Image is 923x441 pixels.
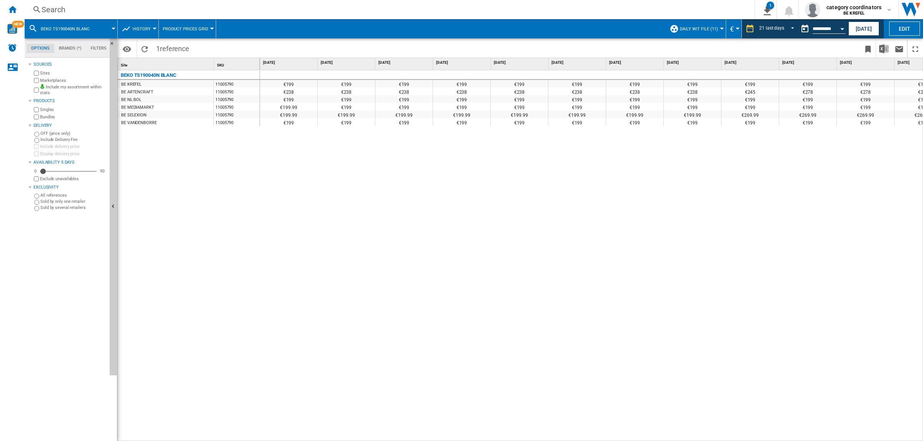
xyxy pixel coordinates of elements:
div: € [730,19,738,38]
span: SKU [217,63,224,67]
span: [DATE] [609,60,662,65]
input: Singles [34,107,39,112]
button: BEKO TS190040N BLANC [41,19,97,38]
md-select: REPORTS.WIZARD.STEPS.REPORT.STEPS.REPORT_OPTIONS.PERIOD: 21 last days [758,23,797,35]
span: [DATE] [321,60,373,65]
span: Site [121,63,127,67]
div: €199 [837,118,894,126]
div: €199 [375,95,433,103]
div: €238 [260,88,317,95]
div: €199 [779,118,836,126]
div: €199 [779,95,836,103]
div: €199 [548,118,606,126]
div: €199 [260,80,317,88]
div: Availability 5 Days [33,159,107,166]
div: 11005790 [214,80,260,88]
div: €199.99 [606,111,663,118]
div: 11005790 [214,88,260,95]
input: Display delivery price [34,176,39,181]
button: Hide [110,38,119,52]
div: €199 [721,118,779,126]
div: €199 [606,80,663,88]
div: €199 [664,118,721,126]
md-tab-item: Options [27,44,54,53]
div: €199 [721,80,779,88]
div: [DATE] [838,58,894,68]
label: Include delivery price [40,144,107,149]
label: Sold by only one retailer [40,199,107,204]
div: Delivery [33,123,107,129]
span: [DATE] [494,60,546,65]
input: OFF (price only) [34,132,39,137]
div: €199 [491,95,548,103]
div: €199 [491,118,548,126]
button: [DATE] [848,22,879,36]
div: €199 [318,80,375,88]
div: €199 [491,80,548,88]
input: Include delivery price [34,144,39,149]
div: 11005790 [214,111,260,118]
div: €199 [375,103,433,111]
input: Sold by several retailers [34,206,39,211]
div: €199 [318,95,375,103]
div: €199 [606,103,663,111]
div: €199.99 [491,111,548,118]
span: [DATE] [551,60,604,65]
span: [DATE] [840,60,893,65]
div: Products [33,98,107,104]
button: Send this report by email [891,40,907,58]
label: All references [40,192,107,198]
label: Bundles [40,114,107,120]
div: 90 [98,168,107,174]
div: €238 [664,88,721,95]
div: 21 last days [759,25,784,31]
div: €199 [837,103,894,111]
label: Marketplaces [40,78,107,83]
div: €245 [721,88,779,95]
div: Sort None [215,58,260,70]
span: [DATE] [378,60,431,65]
div: BE VANDENBORRE [121,119,157,127]
div: 0 [32,168,38,174]
div: €199 [433,80,490,88]
input: Include Delivery Fee [34,138,39,143]
div: Sort None [119,58,213,70]
div: BE KREFEL [121,81,142,88]
div: This report is based on a date in the past. [797,19,847,38]
div: €238 [606,88,663,95]
img: excel-24x24.png [879,44,888,53]
span: BEKO TS190040N BLANC [41,27,90,31]
button: Download in Excel [876,40,891,58]
div: €199 [318,103,375,111]
div: €199 [606,118,663,126]
img: mysite-bg-18x18.png [40,84,45,89]
input: Marketplaces [34,78,39,83]
div: €199.99 [548,111,606,118]
div: [DATE] [492,58,548,68]
md-menu: Currency [726,19,742,38]
label: Exclude unavailables [40,176,107,182]
input: Display delivery price [34,151,39,156]
div: Product prices grid [163,19,212,38]
div: €278 [837,88,894,95]
div: €269.99 [721,111,779,118]
div: [DATE] [435,58,490,68]
div: [DATE] [781,58,836,68]
label: Sold by several retailers [40,205,107,211]
div: €199.99 [664,111,721,118]
div: €199 [837,95,894,103]
div: €199 [433,103,490,111]
button: Options [119,42,135,56]
span: reference [160,45,189,53]
div: €199 [664,80,721,88]
div: 11005790 [214,95,260,103]
div: €269.99 [779,111,836,118]
div: €199 [721,103,779,111]
button: Hide [110,38,117,375]
button: Daily WIT File (11) [680,19,722,38]
button: Edit [889,22,920,36]
button: Bookmark this report [860,40,876,58]
div: BEKO TS190040N BLANC [121,71,177,80]
span: [DATE] [436,60,489,65]
div: €199 [837,80,894,88]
